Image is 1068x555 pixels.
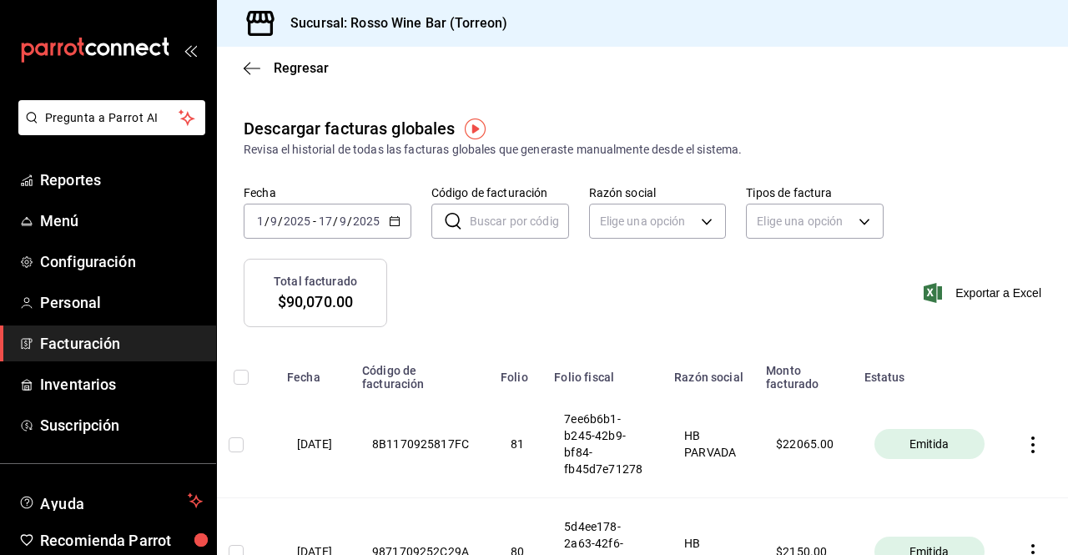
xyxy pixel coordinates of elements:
[40,414,203,436] span: Suscripción
[244,60,329,76] button: Regresar
[352,214,380,228] input: ----
[12,121,205,139] a: Pregunta a Parrot AI
[277,391,352,498] th: [DATE]
[244,141,1041,159] div: Revisa el historial de todas las facturas globales que generaste manualmente desde el sistema.
[491,354,544,391] th: Folio
[40,291,203,314] span: Personal
[270,214,278,228] input: --
[244,116,456,141] div: Descargar facturas globales
[184,43,197,57] button: open_drawer_menu
[352,391,491,498] th: 8B1170925817FC
[313,214,316,228] span: -
[927,283,1041,303] button: Exportar a Excel
[544,354,664,391] th: Folio fiscal
[40,491,181,511] span: Ayuda
[274,273,357,290] h3: Total facturado
[40,332,203,355] span: Facturación
[256,214,264,228] input: --
[589,187,727,199] label: Razón social
[40,529,203,552] span: Recomienda Parrot
[491,391,544,498] th: 81
[746,204,884,239] div: Elige una opción
[277,354,352,391] th: Fecha
[40,169,203,191] span: Reportes
[40,373,203,396] span: Inventarios
[352,354,491,391] th: Código de facturación
[903,436,956,452] span: Emitida
[278,214,283,228] span: /
[333,214,338,228] span: /
[589,204,727,239] div: Elige una opción
[470,204,569,238] input: Buscar por código
[274,60,329,76] span: Regresar
[544,391,664,498] th: 7ee6b6b1-b245-42b9-bf84-fb45d7e71278
[318,214,333,228] input: --
[465,119,486,139] img: Tooltip marker
[746,187,884,199] label: Tipos de factura
[40,250,203,273] span: Configuración
[664,391,756,498] th: HB PARVADA
[277,13,507,33] h3: Sucursal: Rosso Wine Bar (Torreon)
[264,214,270,228] span: /
[45,109,179,127] span: Pregunta a Parrot AI
[339,214,347,228] input: --
[278,290,353,313] span: $90,070.00
[756,354,854,391] th: Monto facturado
[756,391,854,498] th: $ 22065.00
[283,214,311,228] input: ----
[18,100,205,135] button: Pregunta a Parrot AI
[244,187,411,199] label: Fecha
[664,354,756,391] th: Razón social
[854,354,1005,391] th: Estatus
[40,209,203,232] span: Menú
[347,214,352,228] span: /
[431,187,569,199] label: Código de facturación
